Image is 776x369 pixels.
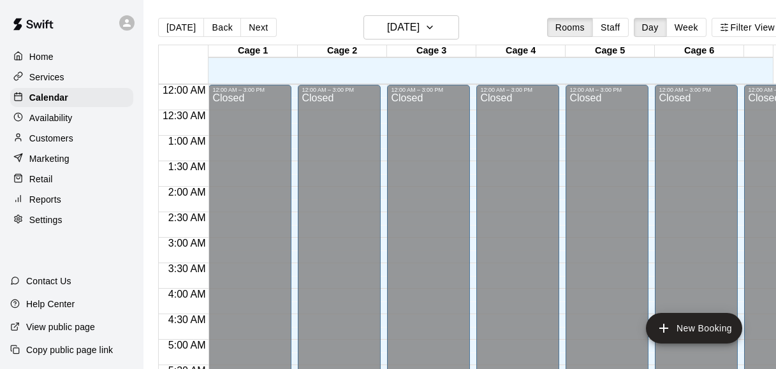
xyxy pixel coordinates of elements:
button: Back [203,18,241,37]
p: Availability [29,112,73,124]
a: Services [10,68,133,87]
a: Retail [10,170,133,189]
div: Cage 1 [209,45,298,57]
button: Staff [592,18,629,37]
div: Cage 4 [476,45,566,57]
div: 12:00 AM – 3:00 PM [569,87,645,93]
a: Home [10,47,133,66]
div: 12:00 AM – 3:00 PM [212,87,288,93]
button: [DATE] [158,18,204,37]
p: Services [29,71,64,83]
span: 12:00 AM [159,85,209,96]
span: 1:30 AM [165,161,209,172]
button: [DATE] [363,15,459,40]
span: 2:30 AM [165,212,209,223]
button: Rooms [547,18,593,37]
span: 5:00 AM [165,340,209,351]
p: Customers [29,132,73,145]
div: Cage 2 [298,45,387,57]
p: Marketing [29,152,70,165]
div: 12:00 AM – 3:00 PM [302,87,377,93]
span: 3:00 AM [165,238,209,249]
div: 12:00 AM – 3:00 PM [480,87,555,93]
span: 4:30 AM [165,314,209,325]
span: 1:00 AM [165,136,209,147]
div: Cage 5 [566,45,655,57]
div: 12:00 AM – 3:00 PM [659,87,734,93]
button: add [646,313,742,344]
a: Availability [10,108,133,127]
div: Cage 6 [655,45,744,57]
a: Settings [10,210,133,229]
a: Calendar [10,88,133,107]
h6: [DATE] [387,18,420,36]
p: Calendar [29,91,68,104]
div: 12:00 AM – 3:00 PM [391,87,466,93]
a: Marketing [10,149,133,168]
p: Help Center [26,298,75,310]
span: 3:30 AM [165,263,209,274]
button: Week [666,18,706,37]
a: Reports [10,190,133,209]
span: 12:30 AM [159,110,209,121]
a: Customers [10,129,133,148]
div: Cage 3 [387,45,476,57]
p: Reports [29,193,61,206]
p: View public page [26,321,95,333]
p: Settings [29,213,62,226]
p: Retail [29,173,53,185]
p: Contact Us [26,275,71,287]
p: Copy public page link [26,344,113,356]
button: Day [634,18,667,37]
span: 2:00 AM [165,187,209,198]
button: Next [240,18,276,37]
span: 4:00 AM [165,289,209,300]
p: Home [29,50,54,63]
